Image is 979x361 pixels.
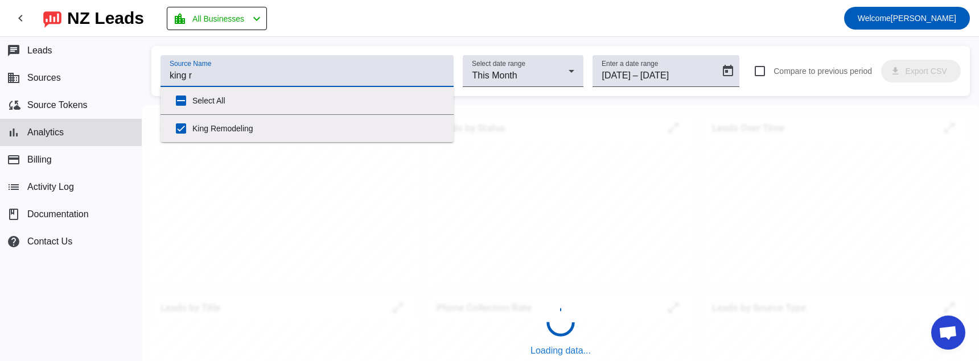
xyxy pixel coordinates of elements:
input: End date [640,69,694,82]
label: Select All [192,88,445,113]
span: Welcome [858,14,891,23]
label: King Remodeling [192,116,445,141]
mat-icon: location_city [173,12,187,26]
span: – [633,69,638,82]
span: This Month [472,70,517,80]
img: logo [43,9,61,28]
span: Billing [27,155,52,165]
mat-icon: chevron_left [250,12,264,26]
mat-icon: payment [7,153,20,167]
mat-icon: bar_chart [7,126,20,139]
span: [PERSON_NAME] [858,10,956,26]
div: NZ Leads [67,10,144,26]
span: Source Tokens [27,100,88,110]
button: Welcome[PERSON_NAME] [844,7,970,30]
mat-icon: chat [7,44,20,57]
span: Documentation [27,209,89,219]
span: Loading data... [530,346,591,356]
mat-label: Select date range [472,60,525,68]
span: Activity Log [27,182,74,192]
a: Open chat [931,316,965,350]
mat-icon: business [7,71,20,85]
span: Analytics [27,127,64,138]
input: Start date [602,69,630,82]
span: book [7,208,20,221]
span: Contact Us [27,236,72,247]
mat-label: Source Name [170,60,211,68]
mat-label: Enter a date range [602,60,658,68]
mat-icon: chevron_left [14,11,27,25]
button: Open calendar [717,60,739,82]
span: Sources [27,73,61,83]
mat-icon: list [7,180,20,194]
span: Leads [27,45,52,56]
mat-icon: cloud_sync [7,98,20,112]
button: All Businesses [167,7,267,30]
mat-icon: help [7,235,20,248]
span: Compare to previous period [774,67,872,76]
input: King Remodeling [170,69,445,82]
span: All Businesses [192,11,244,27]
